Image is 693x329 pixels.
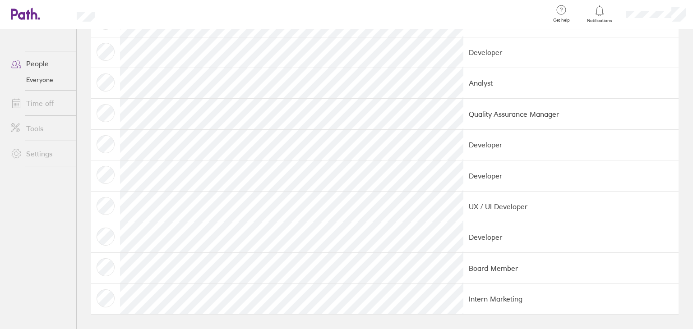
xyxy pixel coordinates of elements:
td: Developer [463,222,613,252]
a: Notifications [585,5,614,23]
span: Notifications [585,18,614,23]
a: Time off [4,94,76,112]
td: Analyst [463,68,613,98]
a: Everyone [4,73,76,87]
a: Settings [4,145,76,163]
td: Developer [463,129,613,160]
td: Developer [463,160,613,191]
td: Intern Marketing [463,283,613,314]
td: Developer [463,37,613,68]
a: Tools [4,119,76,137]
a: People [4,55,76,73]
td: Quality Assurance Manager [463,99,613,129]
span: Get help [547,18,576,23]
td: Board Member [463,253,613,283]
td: UX / UI Developer [463,191,613,222]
